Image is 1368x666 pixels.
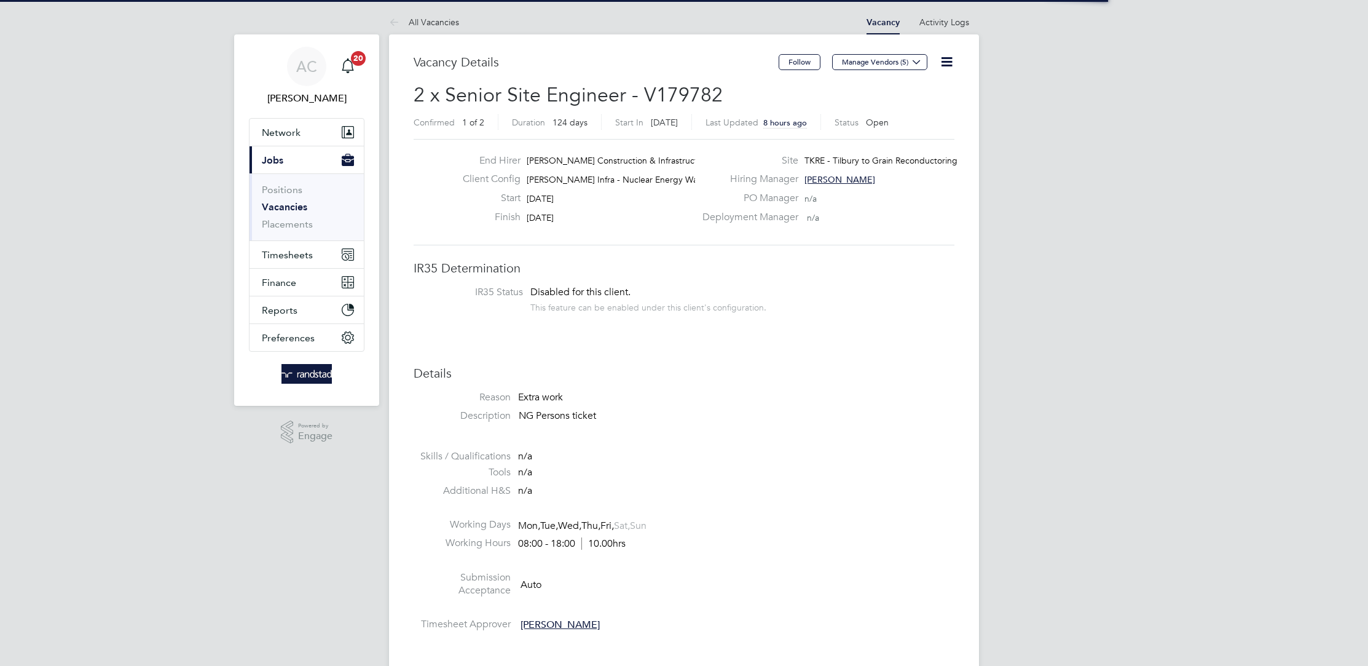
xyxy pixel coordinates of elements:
span: n/a [518,485,532,497]
span: Mon, [518,520,540,532]
label: Deployment Manager [695,211,798,224]
button: Reports [250,296,364,323]
span: 20 [351,51,366,66]
span: [DATE] [527,212,554,223]
div: 08:00 - 18:00 [518,537,626,550]
label: Start In [615,117,643,128]
span: AC [296,58,317,74]
label: Client Config [453,173,521,186]
span: TKRE - Tilbury to Grain Reconductoring [804,155,957,166]
label: Confirmed [414,117,455,128]
label: Finish [453,211,521,224]
span: n/a [518,466,532,478]
span: Sat, [614,520,630,532]
span: Engage [298,431,332,442]
a: All Vacancies [389,17,459,28]
button: Preferences [250,324,364,351]
label: End Hirer [453,154,521,167]
span: n/a [807,212,819,223]
a: Vacancies [262,201,307,213]
span: 8 hours ago [763,117,807,128]
label: Working Hours [414,537,511,550]
a: Vacancy [867,17,900,28]
span: Tue, [540,520,558,532]
span: Open [866,117,889,128]
span: Wed, [558,520,581,532]
label: Skills / Qualifications [414,450,511,463]
button: Timesheets [250,241,364,268]
span: [PERSON_NAME] [521,619,600,631]
button: Manage Vendors (5) [832,54,927,70]
span: Fri, [600,520,614,532]
span: [PERSON_NAME] [804,174,875,185]
label: Tools [414,466,511,479]
span: Jobs [262,154,283,166]
label: Timesheet Approver [414,618,511,631]
span: [PERSON_NAME] Construction & Infrastruct… [527,155,706,166]
span: Thu, [581,520,600,532]
button: Network [250,119,364,146]
label: Duration [512,117,545,128]
h3: Details [414,365,954,381]
label: Submission Acceptance [414,571,511,597]
span: Audwin Cheung [249,91,364,106]
label: Reason [414,391,511,404]
span: 1 of 2 [462,117,484,128]
p: NG Persons ticket [519,410,954,422]
a: Positions [262,184,302,196]
span: Powered by [298,421,332,431]
a: Powered byEngage [281,421,333,444]
a: Go to home page [249,364,364,384]
span: [DATE] [527,193,554,204]
span: Preferences [262,332,315,344]
span: Finance [262,277,296,288]
div: This feature can be enabled under this client's configuration. [530,299,766,313]
span: Timesheets [262,249,313,261]
label: Working Days [414,518,511,531]
a: 20 [336,47,360,86]
label: Site [695,154,798,167]
a: Activity Logs [919,17,969,28]
label: Last Updated [706,117,758,128]
label: Additional H&S [414,485,511,498]
button: Jobs [250,146,364,173]
h3: Vacancy Details [414,54,779,70]
label: Start [453,192,521,205]
label: PO Manager [695,192,798,205]
label: Description [414,410,511,422]
button: Follow [779,54,820,70]
span: Reports [262,304,297,316]
span: 124 days [552,117,588,128]
span: [PERSON_NAME] Infra - Nuclear Energy Wa… [527,174,706,185]
span: Sun [630,520,647,532]
span: Extra work [518,391,563,403]
span: n/a [518,450,532,462]
label: Hiring Manager [695,173,798,186]
span: [DATE] [651,117,678,128]
span: 2 x Senior Site Engineer - V179782 [414,83,723,107]
span: n/a [804,193,817,204]
h3: IR35 Determination [414,260,954,276]
nav: Main navigation [234,34,379,406]
label: Status [835,117,859,128]
a: AC[PERSON_NAME] [249,47,364,106]
label: IR35 Status [426,286,523,299]
img: randstad-logo-retina.png [281,364,332,384]
button: Finance [250,269,364,296]
div: Jobs [250,173,364,240]
span: Network [262,127,301,138]
span: Disabled for this client. [530,286,631,298]
a: Placements [262,218,313,230]
span: 10.00hrs [581,537,626,550]
span: Auto [521,578,541,590]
